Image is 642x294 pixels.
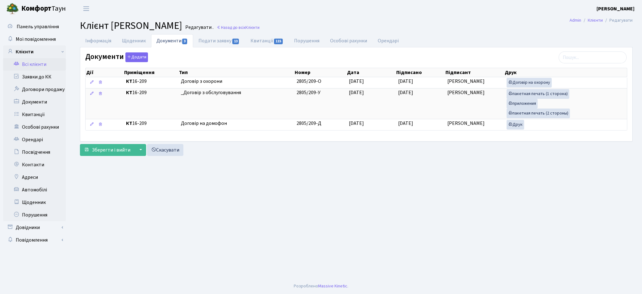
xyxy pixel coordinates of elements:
[3,196,66,209] a: Щоденник
[126,89,132,96] b: КТ
[126,89,176,96] span: 16-209
[507,109,570,118] a: пакетная печать (2 стороны)
[232,39,239,44] span: 13
[398,89,413,96] span: [DATE]
[3,221,66,234] a: Довідники
[297,89,320,96] span: 2805/209-У
[447,89,485,96] span: [PERSON_NAME]
[507,89,569,99] a: пакетная печать (1 сторона)
[559,51,627,63] input: Пошук...
[325,34,372,47] a: Особові рахунки
[570,17,581,24] a: Admin
[181,89,292,96] span: _Договір з обслуговування
[3,33,66,45] a: Мої повідомлення
[80,34,117,47] a: Інформація
[17,23,59,30] span: Панель управління
[3,71,66,83] a: Заявки до КК
[92,147,130,153] span: Зберегти і вийти
[6,3,19,15] img: logo.png
[3,184,66,196] a: Автомобілі
[3,121,66,133] a: Особові рахунки
[3,45,66,58] a: Клієнти
[126,120,176,127] span: 16-209
[504,68,627,77] th: Друк
[507,99,538,109] a: приложения
[3,171,66,184] a: Адреси
[560,14,642,27] nav: breadcrumb
[3,108,66,121] a: Квитанції
[507,120,524,130] a: Друк
[3,20,66,33] a: Панель управління
[297,78,321,85] span: 2805/209-О
[217,24,260,30] a: Назад до всіхКлієнти
[445,68,504,77] th: Підписант
[80,144,134,156] button: Зберегти і вийти
[294,68,346,77] th: Номер
[125,52,148,62] button: Документи
[349,89,364,96] span: [DATE]
[447,120,485,127] span: [PERSON_NAME]
[597,5,634,13] a: [PERSON_NAME]
[147,144,183,156] a: Скасувати
[507,78,552,88] a: Договір на охорону
[603,17,633,24] li: Редагувати
[3,96,66,108] a: Документи
[447,78,485,85] span: [PERSON_NAME]
[16,36,56,43] span: Мої повідомлення
[318,283,347,289] a: Massive Kinetic
[245,34,289,47] a: Квитанції
[78,3,94,14] button: Переключити навігацію
[3,234,66,246] a: Повідомлення
[151,34,193,47] a: Документи
[126,78,132,85] b: КТ
[126,78,176,85] span: 16-209
[294,283,348,290] div: Розроблено .
[396,68,445,77] th: Підписано
[3,133,66,146] a: Орендарі
[124,51,148,62] a: Додати
[117,34,151,47] a: Щоденник
[86,68,124,77] th: Дії
[245,24,260,30] span: Клієнти
[3,146,66,158] a: Посвідчення
[349,78,364,85] span: [DATE]
[126,120,132,127] b: КТ
[178,68,294,77] th: Тип
[3,83,66,96] a: Договори продажу
[124,68,178,77] th: Приміщення
[346,68,396,77] th: Дата
[181,120,292,127] span: Договір на домофон
[398,120,413,127] span: [DATE]
[184,24,213,30] small: Редагувати .
[297,120,321,127] span: 2805/209-Д
[21,3,51,13] b: Комфорт
[182,39,187,44] span: 3
[398,78,413,85] span: [DATE]
[349,120,364,127] span: [DATE]
[3,209,66,221] a: Порушення
[80,19,182,33] span: Клієнт [PERSON_NAME]
[274,39,283,44] span: 115
[372,34,404,47] a: Орендарі
[289,34,325,47] a: Порушення
[3,158,66,171] a: Контакти
[21,3,66,14] span: Таун
[85,52,148,62] label: Документи
[597,5,634,12] b: [PERSON_NAME]
[193,34,245,47] a: Подати заявку
[181,78,292,85] span: Договір з охорони
[588,17,603,24] a: Клієнти
[3,58,66,71] a: Всі клієнти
